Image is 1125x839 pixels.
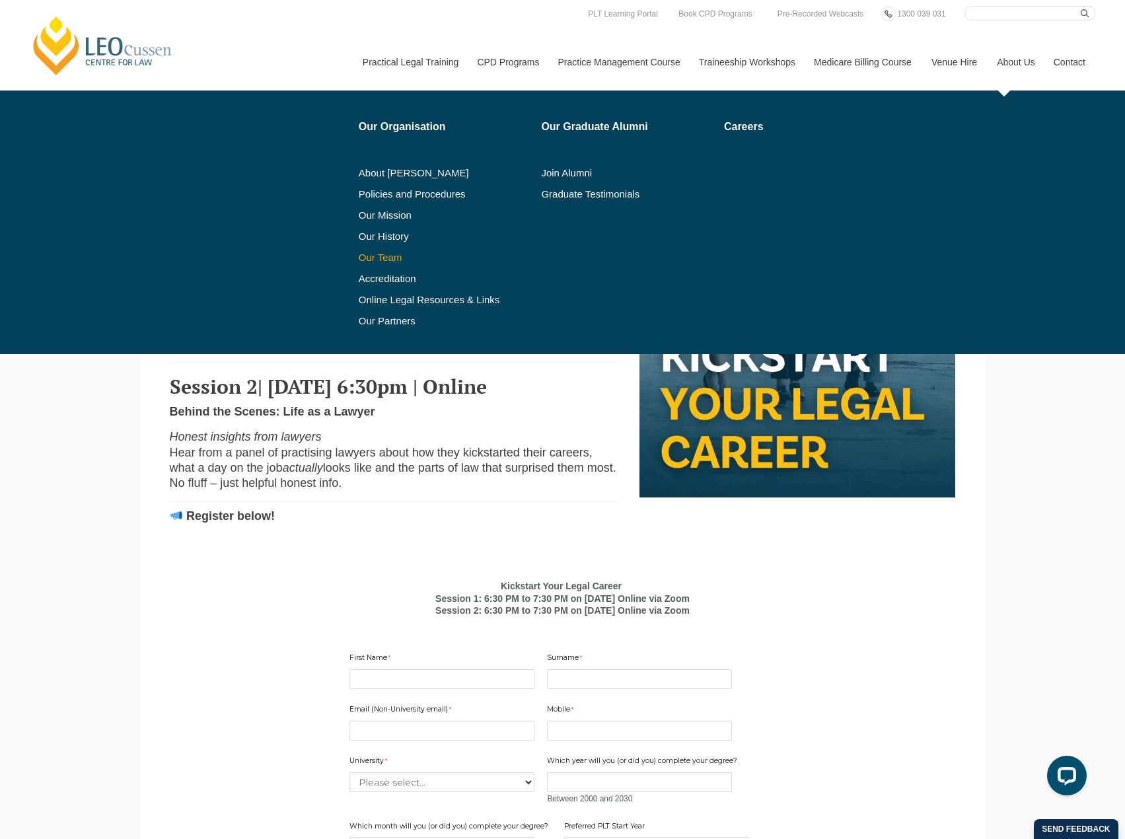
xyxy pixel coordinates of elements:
[774,7,867,21] a: Pre-Recorded Webcasts
[349,669,534,689] input: First Name
[922,34,987,91] a: Venue Hire
[1044,34,1095,91] a: Contact
[724,122,874,132] a: Careers
[547,721,732,741] input: Mobile
[548,34,689,91] a: Practice Management Course
[349,704,454,717] label: Email (Non-University email)
[547,704,577,717] label: Mobile
[564,821,648,834] label: Preferred PLT Start Year
[501,581,622,591] b: Kickstart Your Legal Career
[359,252,532,263] a: Our Team
[547,772,732,792] input: Which year will you (or did you) complete your degree?
[170,509,182,521] img: 📣
[170,446,593,474] span: Hear from a panel of practising lawyers about how they kickstarted their careers, what a day on t...
[541,122,715,132] a: Our Graduate Alumni
[987,34,1044,91] a: About Us
[547,794,632,803] span: Between 2000 and 2030
[170,461,616,490] span: looks like and the parts of law that surprised them most. No fluff – just helpful honest info.
[349,821,552,834] label: Which month will you (or did you) complete your degree?
[359,231,532,242] a: Our History
[1036,750,1092,806] iframe: LiveChat chat widget
[359,210,499,221] a: Our Mission
[186,509,275,523] strong: Register below!
[170,430,322,443] i: Honest insights from lawyers
[349,756,390,769] label: University
[435,605,690,616] b: Session 2: 6:30 PM to 7:30 PM on [DATE] Online via Zoom
[349,653,394,666] label: First Name
[359,122,532,132] a: Our Organisation
[689,34,804,91] a: Traineeship Workshops
[359,189,532,200] a: Policies and Procedures
[258,373,487,400] span: | [DATE] 6:30pm | Online
[359,295,532,305] a: Online Legal Resources & Links
[894,7,949,21] a: 1300 039 031
[353,34,468,91] a: Practical Legal Training
[585,7,661,21] a: PLT Learning Portal
[359,274,532,284] a: Accreditation
[359,168,532,178] a: About [PERSON_NAME]
[170,405,375,418] span: Behind the Scenes: Life as a Lawyer
[897,9,945,18] span: 1300 039 031
[30,15,176,77] a: [PERSON_NAME] Centre for Law
[435,593,690,604] b: Session 1: 6:30 PM to 7:30 PM on [DATE] Online via Zoom
[349,772,534,792] select: University
[541,168,715,178] a: Join Alumni
[547,653,585,666] label: Surname
[804,34,922,91] a: Medicare Billing Course
[349,721,534,741] input: Email (Non-University email)
[359,316,532,326] a: Our Partners
[675,7,755,21] a: Book CPD Programs
[541,189,715,200] a: Graduate Testimonials
[547,756,741,769] label: Which year will you (or did you) complete your degree?
[467,34,548,91] a: CPD Programs
[547,669,732,689] input: Surname
[170,373,258,400] span: Session 2
[283,461,323,474] span: actually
